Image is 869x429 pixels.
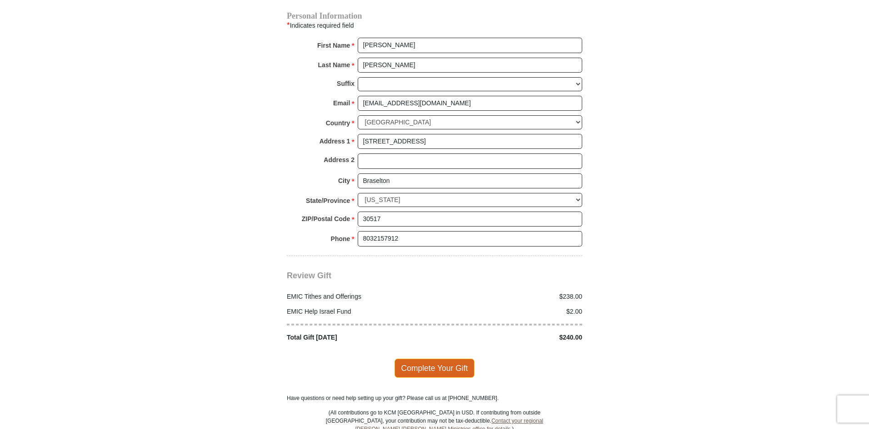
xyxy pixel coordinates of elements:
div: Total Gift [DATE] [282,333,435,342]
div: Indicates required field [287,20,582,31]
div: $238.00 [434,292,587,301]
strong: State/Province [306,194,350,207]
div: EMIC Tithes and Offerings [282,292,435,301]
span: Review Gift [287,271,331,280]
strong: Phone [331,232,350,245]
div: EMIC Help Israel Fund [282,307,435,316]
strong: Last Name [318,59,350,71]
strong: First Name [317,39,350,52]
p: Have questions or need help setting up your gift? Please call us at [PHONE_NUMBER]. [287,394,582,402]
span: Complete Your Gift [395,359,475,378]
strong: City [338,174,350,187]
strong: Suffix [337,77,355,90]
strong: Country [326,117,350,129]
h4: Personal Information [287,12,582,20]
strong: ZIP/Postal Code [302,212,350,225]
div: $240.00 [434,333,587,342]
strong: Address 1 [320,135,350,148]
div: $2.00 [434,307,587,316]
strong: Email [333,97,350,109]
strong: Address 2 [324,153,355,166]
